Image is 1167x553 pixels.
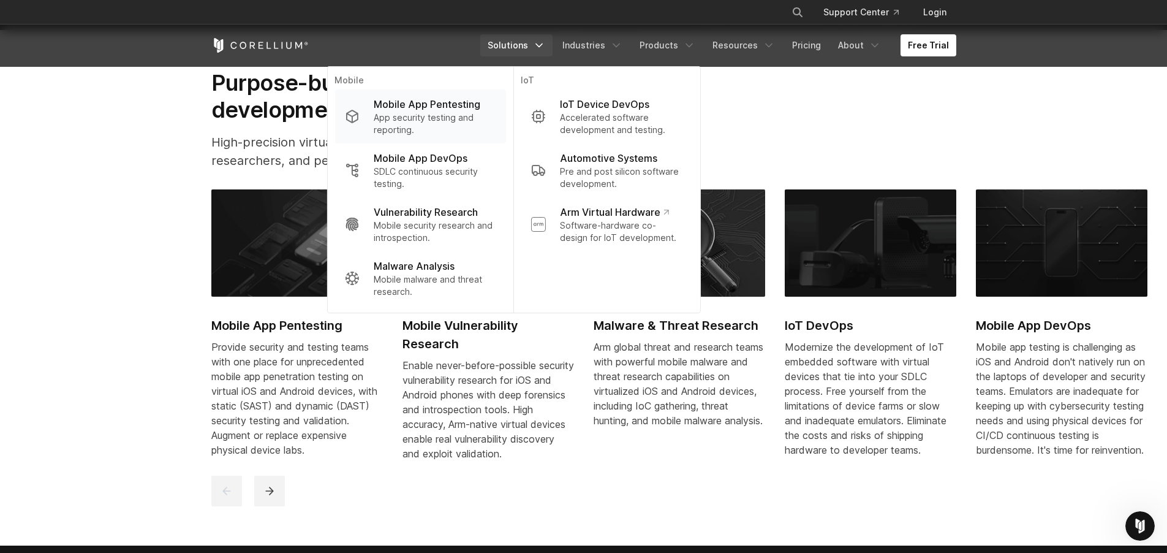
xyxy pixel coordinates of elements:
a: Malware Analysis Mobile malware and threat research. [334,251,505,305]
button: previous [211,476,242,506]
img: Mobile App Pentesting [211,189,383,296]
p: High-precision virtual devices for software developers, security researchers, and pentesting teams. [211,133,629,170]
div: Provide security and testing teams with one place for unprecedented mobile app penetration testin... [211,340,383,457]
h2: Mobile App DevOps [976,316,1147,335]
h2: Mobile App Pentesting [211,316,383,335]
p: Automotive Systems [560,151,657,166]
a: Support Center [814,1,908,23]
p: Arm Virtual Hardware [560,205,668,219]
p: Pre and post silicon software development. [560,166,682,190]
a: Mobile App Pentesting Mobile App Pentesting Provide security and testing teams with one place for... [211,189,383,471]
a: Mobile Vulnerability Research Mobile Vulnerability Research Enable never-before-possible security... [402,189,574,475]
p: IoT Device DevOps [560,97,649,112]
div: Navigation Menu [777,1,956,23]
a: Resources [705,34,782,56]
div: Modernize the development of IoT embedded software with virtual devices that tie into your SDLC p... [785,340,956,457]
a: Login [913,1,956,23]
div: Arm global threat and research teams with powerful mobile malware and threat research capabilitie... [594,340,765,428]
img: IoT DevOps [785,189,956,296]
button: next [254,476,285,506]
a: Automotive Systems Pre and post silicon software development. [521,143,692,197]
p: App security testing and reporting. [374,112,496,136]
h2: Mobile Vulnerability Research [402,316,574,353]
p: Mobile App Pentesting [374,97,480,112]
a: About [831,34,888,56]
div: Mobile app testing is challenging as iOS and Android don't natively run on the laptops of develop... [976,340,1147,457]
p: SDLC continuous security testing. [374,166,496,190]
a: Malware & Threat Research Malware & Threat Research Arm global threat and research teams with pow... [594,189,765,442]
a: Pricing [785,34,828,56]
a: Corellium Home [211,38,309,53]
p: Mobile [334,74,505,90]
a: IoT DevOps IoT DevOps Modernize the development of IoT embedded software with virtual devices tha... [785,189,956,471]
a: Mobile App DevOps SDLC continuous security testing. [334,143,505,197]
h2: Malware & Threat Research [594,316,765,335]
a: Mobile App Pentesting App security testing and reporting. [334,90,505,143]
a: Vulnerability Research Mobile security research and introspection. [334,197,505,251]
div: Navigation Menu [480,34,956,56]
p: Mobile App DevOps [374,151,467,166]
iframe: Intercom live chat [1125,511,1155,541]
a: Free Trial [901,34,956,56]
button: Search [787,1,809,23]
p: Malware Analysis [374,259,455,273]
h2: IoT DevOps [785,316,956,335]
p: Mobile security research and introspection. [374,219,496,244]
p: Accelerated software development and testing. [560,112,682,136]
div: Enable never-before-possible security vulnerability research for iOS and Android phones with deep... [402,358,574,461]
a: Solutions [480,34,553,56]
a: Arm Virtual Hardware Software-hardware co-design for IoT development. [521,197,692,251]
a: Products [632,34,703,56]
a: Industries [555,34,630,56]
h2: Purpose-built solutions for research, development, and testing. [211,69,629,124]
a: IoT Device DevOps Accelerated software development and testing. [521,90,692,143]
p: IoT [521,74,692,90]
p: Mobile malware and threat research. [374,273,496,298]
p: Software-hardware co-design for IoT development. [560,219,682,244]
p: Vulnerability Research [374,205,478,219]
img: Mobile App DevOps [976,189,1147,296]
